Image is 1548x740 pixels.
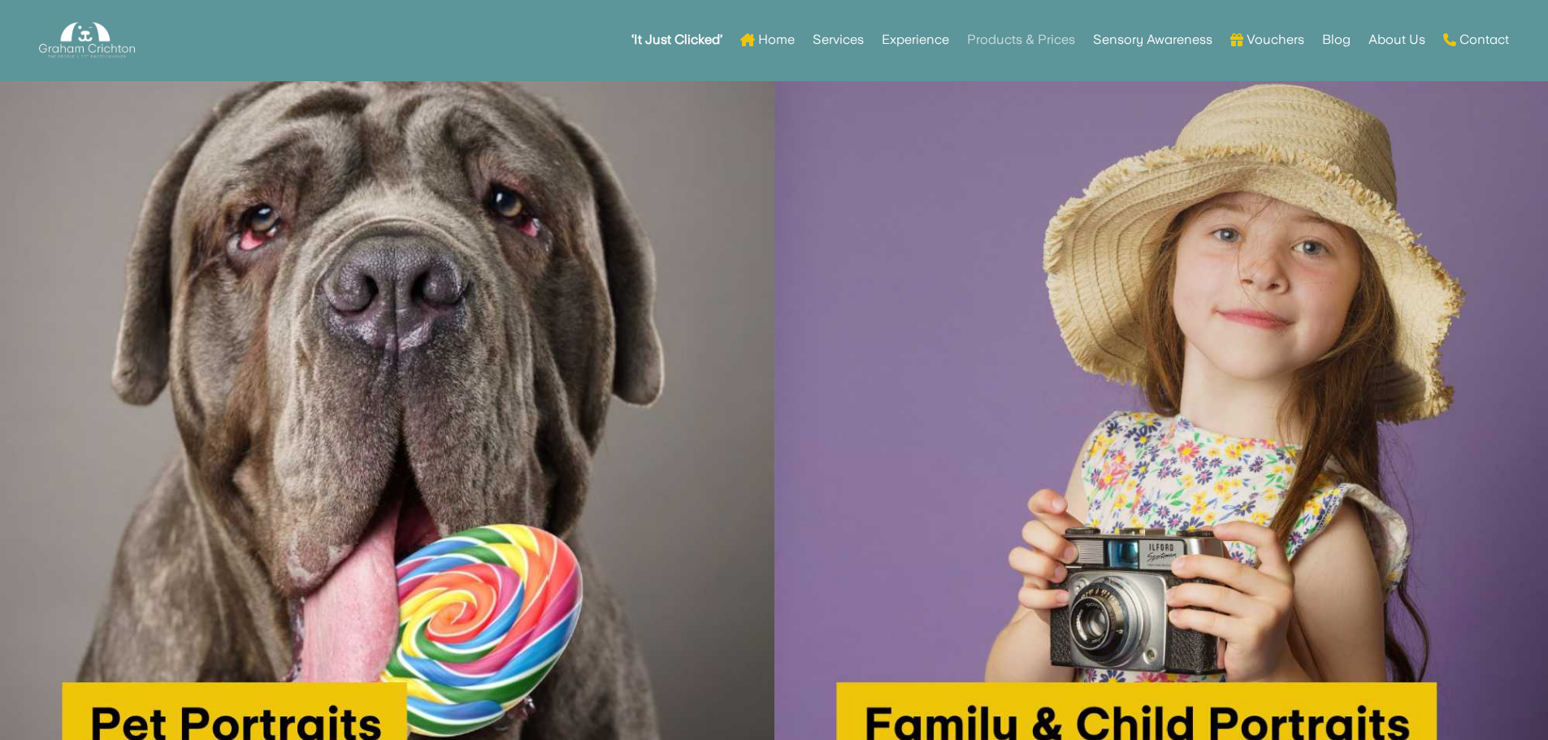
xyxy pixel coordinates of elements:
a: Home [740,8,795,71]
img: Graham Crichton Photography Logo - Graham Crichton - Belfast Family & Pet Photography Studio [39,18,135,63]
a: Contact [1443,8,1509,71]
a: ‘It Just Clicked’ [631,8,722,71]
a: Vouchers [1230,8,1304,71]
a: Products & Prices [967,8,1075,71]
a: Experience [882,8,949,71]
a: Blog [1322,8,1351,71]
strong: ‘It Just Clicked’ [631,34,722,45]
a: Sensory Awareness [1093,8,1212,71]
a: About Us [1368,8,1425,71]
a: Services [813,8,864,71]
